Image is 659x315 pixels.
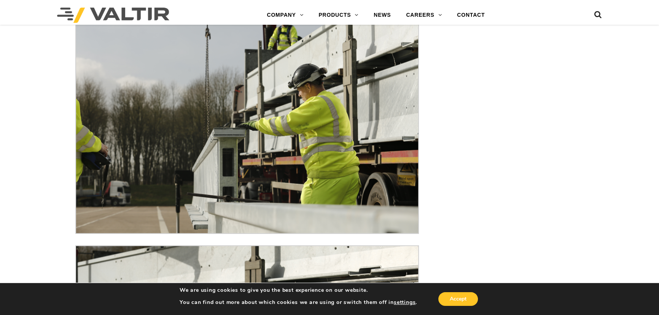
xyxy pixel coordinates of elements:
p: You can find out more about which cookies we are using or switch them off in . [180,299,417,306]
a: CONTACT [449,8,492,23]
img: Valtir [57,8,169,23]
a: COMPANY [259,8,311,23]
a: PRODUCTS [311,8,366,23]
a: NEWS [366,8,398,23]
p: We are using cookies to give you the best experience on our website. [180,287,417,294]
a: CAREERS [398,8,449,23]
button: Accept [438,292,478,306]
button: settings [394,299,415,306]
